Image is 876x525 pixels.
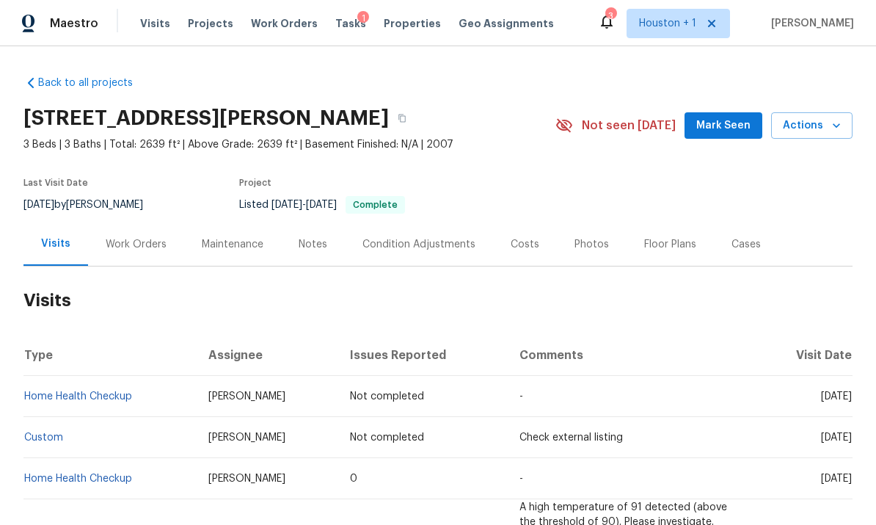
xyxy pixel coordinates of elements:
[519,474,523,484] span: -
[271,200,337,210] span: -
[338,335,507,376] th: Issues Reported
[23,200,54,210] span: [DATE]
[208,474,285,484] span: [PERSON_NAME]
[24,474,132,484] a: Home Health Checkup
[197,335,339,376] th: Assignee
[208,391,285,402] span: [PERSON_NAME]
[23,178,88,187] span: Last Visit Date
[511,237,539,252] div: Costs
[106,237,167,252] div: Work Orders
[357,11,369,26] div: 1
[765,16,854,31] span: [PERSON_NAME]
[639,16,696,31] span: Houston + 1
[459,16,554,31] span: Geo Assignments
[821,391,852,402] span: [DATE]
[519,391,523,402] span: -
[41,236,70,251] div: Visits
[731,237,761,252] div: Cases
[384,16,441,31] span: Properties
[271,200,302,210] span: [DATE]
[821,432,852,443] span: [DATE]
[239,178,271,187] span: Project
[208,432,285,443] span: [PERSON_NAME]
[685,112,762,140] button: Mark Seen
[24,432,63,443] a: Custom
[23,76,164,90] a: Back to all projects
[23,137,555,152] span: 3 Beds | 3 Baths | Total: 2639 ft² | Above Grade: 2639 ft² | Basement Finished: N/A | 2007
[299,237,327,252] div: Notes
[519,432,623,443] span: Check external listing
[23,196,161,214] div: by [PERSON_NAME]
[821,474,852,484] span: [DATE]
[644,237,696,252] div: Floor Plans
[362,237,475,252] div: Condition Adjustments
[50,16,98,31] span: Maestro
[23,111,389,126] h2: [STREET_ADDRESS][PERSON_NAME]
[696,117,751,135] span: Mark Seen
[350,432,424,443] span: Not completed
[23,267,853,335] h2: Visits
[335,18,366,29] span: Tasks
[574,237,609,252] div: Photos
[508,335,756,376] th: Comments
[756,335,853,376] th: Visit Date
[771,112,853,140] button: Actions
[251,16,318,31] span: Work Orders
[140,16,170,31] span: Visits
[24,391,132,402] a: Home Health Checkup
[239,200,405,210] span: Listed
[306,200,337,210] span: [DATE]
[605,9,616,23] div: 3
[389,105,415,131] button: Copy Address
[188,16,233,31] span: Projects
[350,474,357,484] span: 0
[347,200,404,209] span: Complete
[202,237,263,252] div: Maintenance
[23,335,197,376] th: Type
[350,391,424,402] span: Not completed
[582,118,676,133] span: Not seen [DATE]
[783,117,841,135] span: Actions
